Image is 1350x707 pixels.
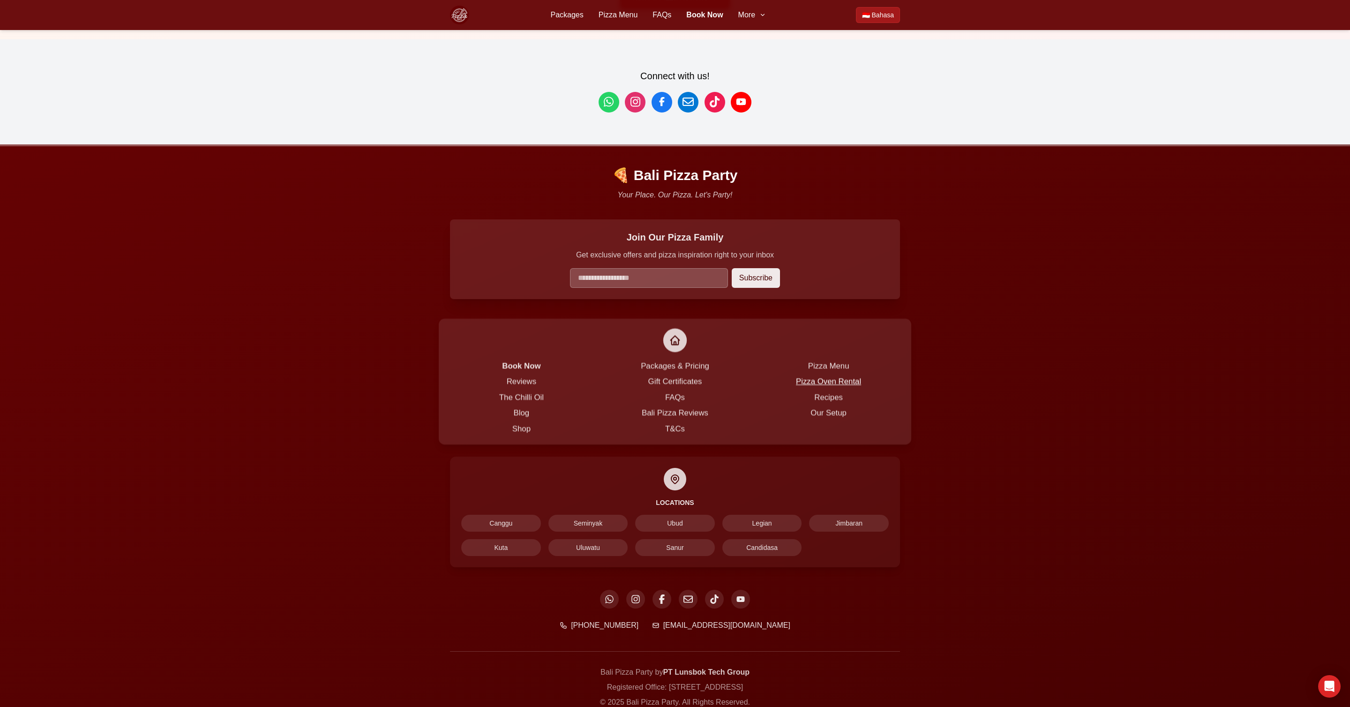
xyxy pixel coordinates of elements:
[652,9,671,21] a: FAQs
[560,620,638,631] a: [PHONE_NUMBER]
[450,6,469,24] img: Bali Pizza Party Logo
[738,9,755,21] span: More
[450,167,900,184] p: 🍕 Bali Pizza Party
[722,515,802,532] a: Legian
[461,515,541,532] a: Canggu
[642,409,708,417] a: Bali Pizza Reviews
[732,268,780,288] button: Subscribe
[652,620,790,631] a: [EMAIL_ADDRESS][DOMAIN_NAME]
[722,539,802,556] a: Candidasa
[814,393,843,401] a: Recipes
[635,515,715,532] a: Ubud
[512,425,531,433] a: Shop
[461,498,889,507] h4: Locations
[502,361,540,370] a: Book Now
[450,682,900,693] p: Registered Office: [STREET_ADDRESS]
[390,69,960,83] h3: Connect with us!
[599,9,638,21] a: Pizza Menu
[796,377,861,386] a: Pizza Oven Rental
[548,515,628,532] a: Seminyak
[648,377,702,386] a: Gift Certificates
[641,361,709,370] a: Packages & Pricing
[738,9,766,21] button: More
[809,515,889,532] a: Jimbaran
[514,409,530,417] a: Blog
[872,10,894,20] span: Bahasa
[665,393,685,401] a: FAQs
[461,539,541,556] a: Kuta
[550,9,583,21] a: Packages
[1318,675,1341,698] div: Open Intercom Messenger
[450,189,900,201] p: Your Place. Our Pizza. Let's Party!
[461,249,889,261] p: Get exclusive offers and pizza inspiration right to your inbox
[665,425,685,433] a: T&Cs
[810,409,847,417] a: Our Setup
[499,393,544,401] a: The Chilli Oil
[461,231,889,244] h3: Join Our Pizza Family
[856,7,900,23] a: Beralih ke Bahasa Indonesia
[808,361,849,370] a: Pizza Menu
[663,668,750,676] strong: PT Lunsbok Tech Group
[507,377,536,386] a: Reviews
[686,9,723,21] a: Book Now
[635,539,715,556] a: Sanur
[450,667,900,678] p: Bali Pizza Party by
[548,539,628,556] a: Uluwatu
